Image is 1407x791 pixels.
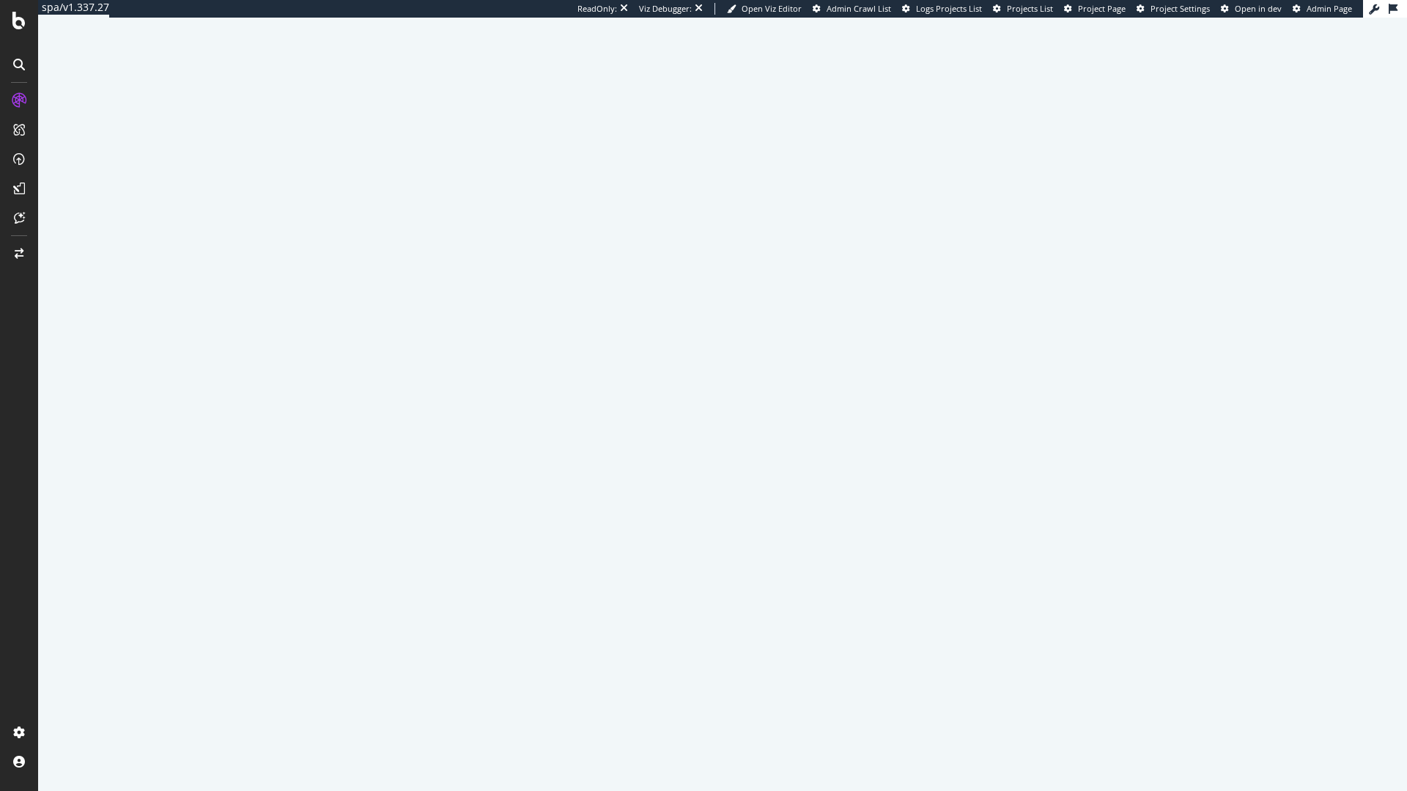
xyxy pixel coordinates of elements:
[742,3,802,14] span: Open Viz Editor
[1007,3,1053,14] span: Projects List
[1293,3,1352,15] a: Admin Page
[1151,3,1210,14] span: Project Settings
[1235,3,1282,14] span: Open in dev
[1064,3,1126,15] a: Project Page
[639,3,692,15] div: Viz Debugger:
[813,3,891,15] a: Admin Crawl List
[727,3,802,15] a: Open Viz Editor
[993,3,1053,15] a: Projects List
[916,3,982,14] span: Logs Projects List
[827,3,891,14] span: Admin Crawl List
[1307,3,1352,14] span: Admin Page
[577,3,617,15] div: ReadOnly:
[1137,3,1210,15] a: Project Settings
[1221,3,1282,15] a: Open in dev
[902,3,982,15] a: Logs Projects List
[1078,3,1126,14] span: Project Page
